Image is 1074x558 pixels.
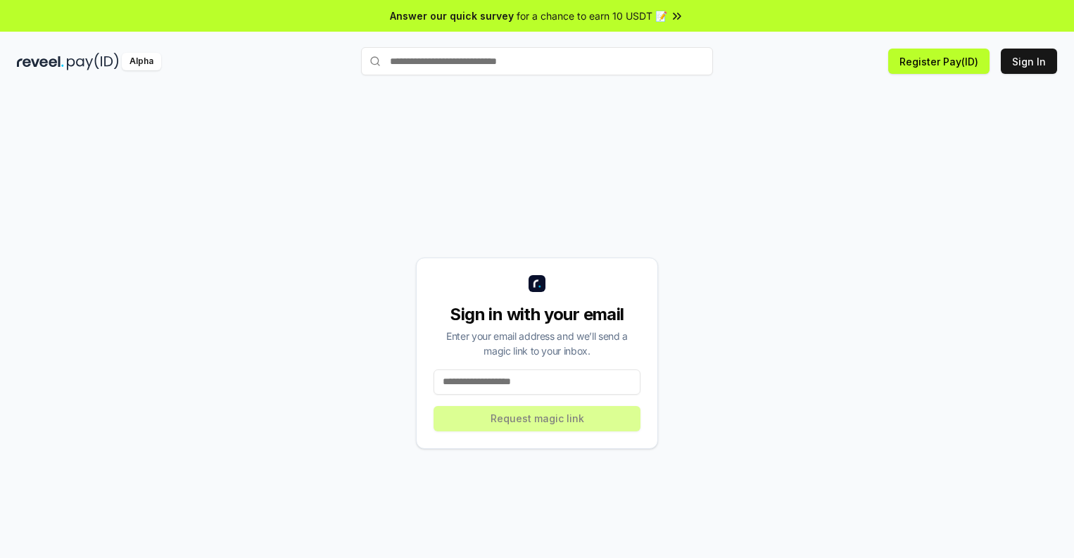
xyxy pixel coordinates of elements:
span: Answer our quick survey [390,8,514,23]
div: Enter your email address and we’ll send a magic link to your inbox. [434,329,640,358]
img: reveel_dark [17,53,64,70]
img: pay_id [67,53,119,70]
button: Register Pay(ID) [888,49,990,74]
div: Alpha [122,53,161,70]
img: logo_small [529,275,545,292]
button: Sign In [1001,49,1057,74]
div: Sign in with your email [434,303,640,326]
span: for a chance to earn 10 USDT 📝 [517,8,667,23]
